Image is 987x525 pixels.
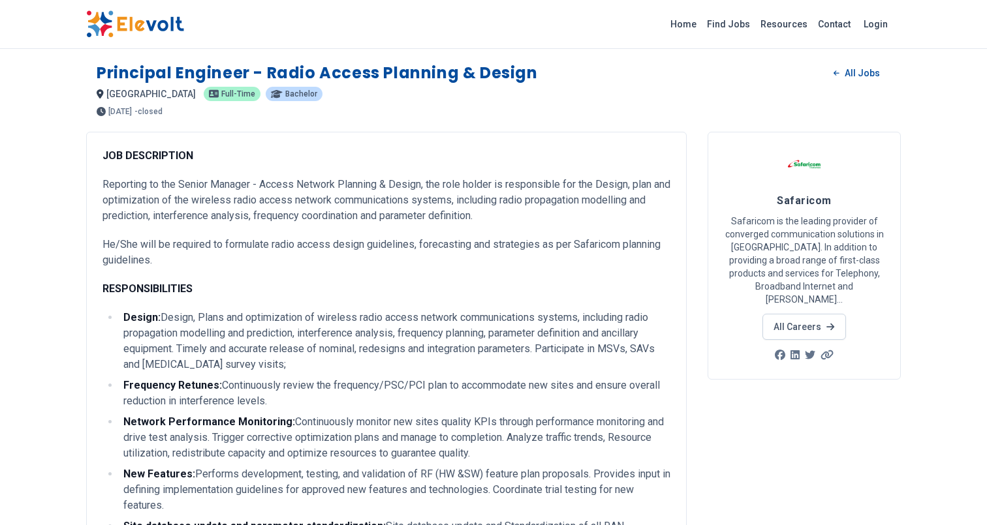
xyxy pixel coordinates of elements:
strong: RESPONSIBILITIES [102,282,193,295]
strong: Design: [123,311,161,323]
p: Reporting to the Senior Manager - Access Network Planning & Design, the role holder is responsibl... [102,177,670,224]
a: Resources [755,14,813,35]
a: All Jobs [823,63,890,83]
strong: JOB DESCRIPTION [102,149,193,162]
p: - closed [134,108,163,115]
span: Bachelor [285,90,317,98]
li: Design, Plans and optimization of wireless radio access network communications systems, including... [119,310,670,372]
span: Full-time [221,90,255,98]
strong: Network Performance Monitoring: [123,415,295,428]
img: Safaricom [788,148,821,181]
p: Safaricom is the leading provider of converged communication solutions in [GEOGRAPHIC_DATA]. In a... [724,215,885,306]
strong: New Features: [123,468,195,480]
span: [GEOGRAPHIC_DATA] [106,89,196,99]
strong: Frequency Retunes: [123,379,222,391]
li: Continuously monitor new sites quality KPIs through performance monitoring and drive test analysi... [119,414,670,461]
p: He/She will be required to formulate radio access design guidelines, forecasting and strategies a... [102,237,670,268]
a: All Careers [762,314,845,340]
img: Elevolt [86,10,184,38]
a: Find Jobs [702,14,755,35]
li: Continuously review the frequency/PSC/PCI plan to accommodate new sites and ensure overall reduct... [119,378,670,409]
a: Home [665,14,702,35]
li: Performs development, testing, and validation of RF (HW &SW) feature plan proposals. Provides inp... [119,466,670,513]
h1: Principal Engineer - Radio Access Planning & Design [97,63,538,83]
span: [DATE] [108,108,132,115]
span: Safaricom [777,194,831,207]
a: Login [856,11,896,37]
a: Contact [813,14,856,35]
